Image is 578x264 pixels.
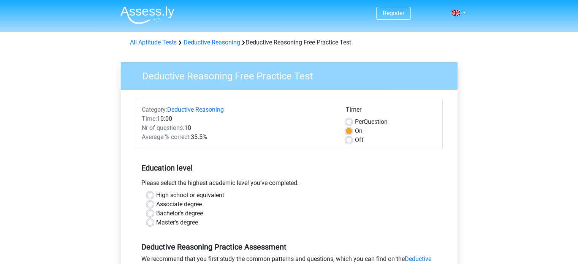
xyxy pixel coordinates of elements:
[346,105,437,117] div: Timer
[156,200,202,209] label: Associate degree
[127,38,451,47] div: Deductive Reasoning Free Practice Test
[136,114,340,123] div: 10:00
[142,124,184,131] span: Nr of questions:
[136,133,340,142] div: 35.5%
[156,191,224,200] label: High school or equivalent
[120,6,174,24] img: Assessly
[355,126,363,136] label: On
[355,118,364,125] span: Per
[136,179,443,191] div: Please select the highest academic level you’ve completed.
[142,133,191,141] span: Average % correct:
[141,242,437,251] h5: Deductive Reasoning Practice Assessment
[141,160,437,175] h5: Education level
[167,106,224,113] a: Deductive Reasoning
[156,209,203,218] label: Bachelor's degree
[133,67,452,82] h3: Deductive Reasoning Free Practice Test
[142,106,167,113] span: Category:
[383,9,404,17] a: Register
[184,39,240,46] a: Deductive Reasoning
[355,136,364,145] label: Off
[355,117,388,126] label: Question
[130,39,177,46] a: All Aptitude Tests
[142,115,157,122] span: Time:
[136,123,340,133] div: 10
[156,218,198,227] label: Master's degree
